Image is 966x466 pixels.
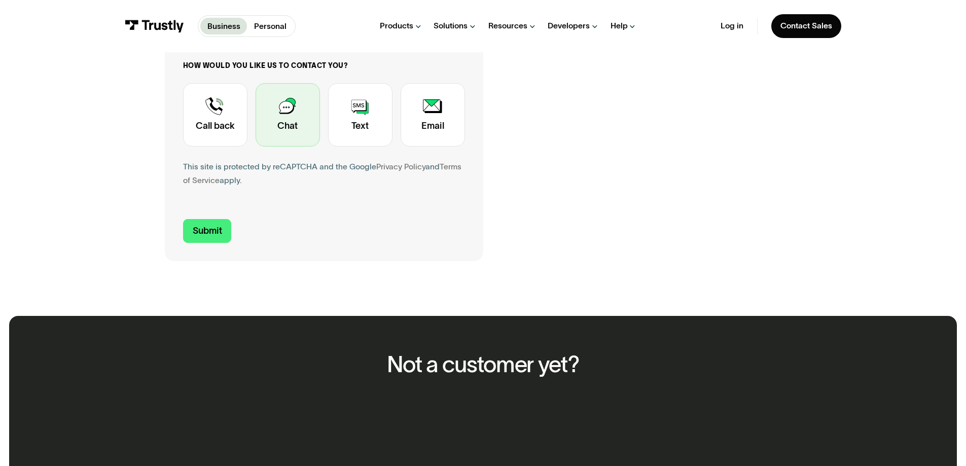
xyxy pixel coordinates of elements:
[488,21,527,31] div: Resources
[611,21,628,31] div: Help
[183,162,461,185] a: Terms of Service
[548,21,590,31] div: Developers
[721,21,743,31] a: Log in
[254,20,287,32] p: Personal
[183,219,232,243] input: Submit
[380,21,413,31] div: Products
[183,160,465,188] div: This site is protected by reCAPTCHA and the Google and apply.
[780,21,832,31] div: Contact Sales
[434,21,468,31] div: Solutions
[247,18,293,34] a: Personal
[771,14,841,38] a: Contact Sales
[376,162,425,171] a: Privacy Policy
[387,352,579,377] h2: Not a customer yet?
[207,20,240,32] p: Business
[200,18,247,34] a: Business
[183,61,465,70] label: How would you like us to contact you?
[125,20,184,32] img: Trustly Logo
